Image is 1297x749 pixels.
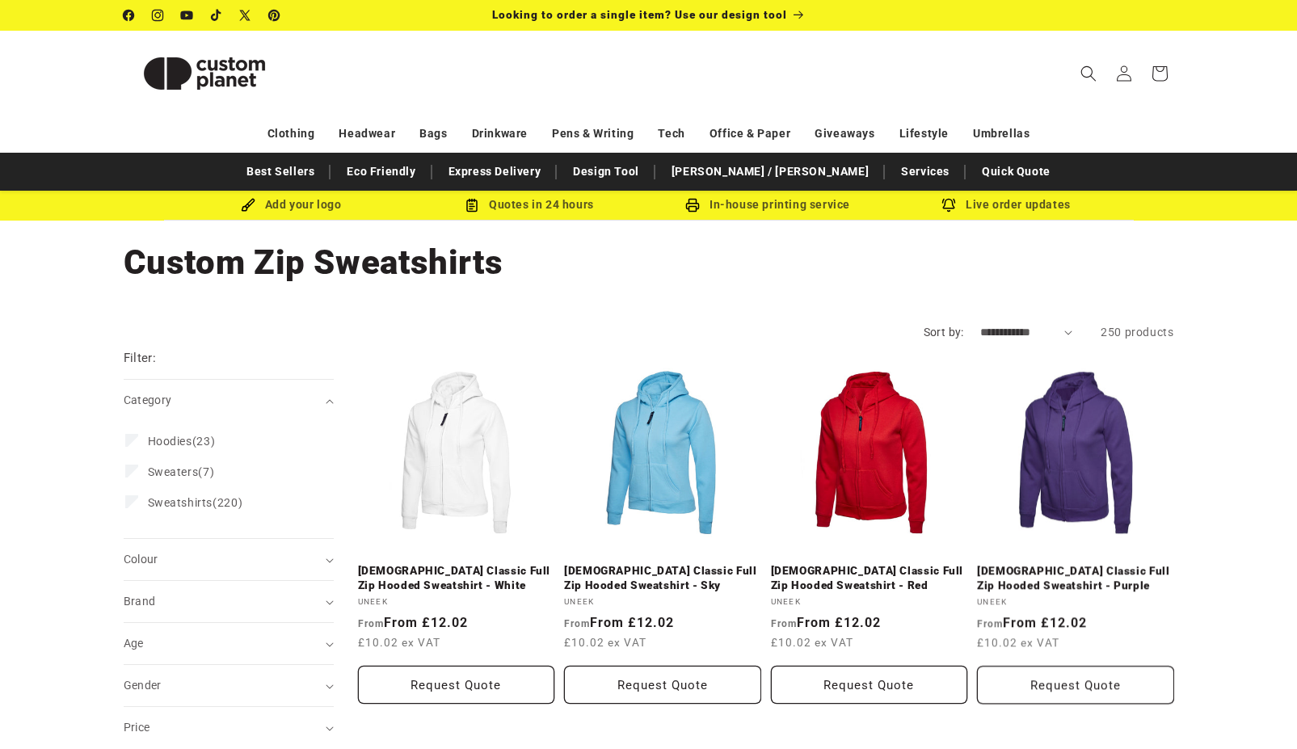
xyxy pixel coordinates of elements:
[241,198,255,212] img: Brush Icon
[148,465,199,478] span: Sweaters
[977,564,1174,592] a: [DEMOGRAPHIC_DATA] Classic Full Zip Hooded Sweatshirt - Purple
[339,120,395,148] a: Headwear
[564,564,761,592] a: [DEMOGRAPHIC_DATA] Classic Full Zip Hooded Sweatshirt - Sky
[148,465,215,479] span: (7)
[465,198,479,212] img: Order Updates Icon
[887,195,1126,215] div: Live order updates
[339,158,423,186] a: Eco Friendly
[148,435,192,448] span: Hoodies
[124,707,334,748] summary: Price
[1101,326,1173,339] span: 250 products
[899,120,949,148] a: Lifestyle
[148,434,216,448] span: (23)
[771,666,968,704] button: Request Quote
[124,637,144,650] span: Age
[117,31,291,116] a: Custom Planet
[148,496,213,509] span: Sweatshirts
[124,665,334,706] summary: Gender (0 selected)
[267,120,315,148] a: Clothing
[148,495,243,510] span: (220)
[124,721,150,734] span: Price
[893,158,958,186] a: Services
[815,120,874,148] a: Giveaways
[411,195,649,215] div: Quotes in 24 hours
[552,120,634,148] a: Pens & Writing
[941,198,956,212] img: Order updates
[974,158,1059,186] a: Quick Quote
[924,326,964,339] label: Sort by:
[124,581,334,622] summary: Brand (0 selected)
[124,595,156,608] span: Brand
[124,623,334,664] summary: Age (0 selected)
[419,120,447,148] a: Bags
[358,564,555,592] a: [DEMOGRAPHIC_DATA] Classic Full Zip Hooded Sweatshirt - White
[124,679,162,692] span: Gender
[124,380,334,421] summary: Category (0 selected)
[710,120,790,148] a: Office & Paper
[472,120,528,148] a: Drinkware
[124,37,285,110] img: Custom Planet
[124,393,172,406] span: Category
[124,349,157,368] h2: Filter:
[658,120,684,148] a: Tech
[564,666,761,704] button: Request Quote
[172,195,411,215] div: Add your logo
[440,158,550,186] a: Express Delivery
[358,666,555,704] button: Request Quote
[124,539,334,580] summary: Colour (0 selected)
[1071,56,1106,91] summary: Search
[238,158,322,186] a: Best Sellers
[973,120,1030,148] a: Umbrellas
[771,564,968,592] a: [DEMOGRAPHIC_DATA] Classic Full Zip Hooded Sweatshirt - Red
[124,553,158,566] span: Colour
[492,8,787,21] span: Looking to order a single item? Use our design tool
[649,195,887,215] div: In-house printing service
[685,198,700,212] img: In-house printing
[977,666,1174,704] button: Request Quote
[124,241,1174,284] h1: Custom Zip Sweatshirts
[565,158,647,186] a: Design Tool
[663,158,877,186] a: [PERSON_NAME] / [PERSON_NAME]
